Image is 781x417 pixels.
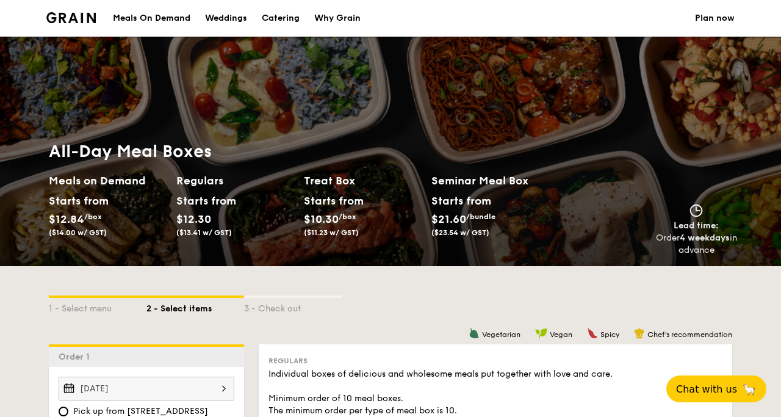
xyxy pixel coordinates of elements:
[176,172,294,189] h2: Regulars
[469,328,480,339] img: icon-vegetarian.fe4039eb.svg
[59,407,68,416] input: Pick up from [STREET_ADDRESS]
[46,12,96,23] img: Grain
[742,382,757,396] span: 🦙
[304,212,339,226] span: $10.30
[49,212,84,226] span: $12.84
[550,330,572,339] span: Vegan
[49,298,146,315] div: 1 - Select menu
[676,383,737,395] span: Chat with us
[244,298,342,315] div: 3 - Check out
[59,377,234,401] input: Event date
[431,212,466,226] span: $21.60
[49,172,167,189] h2: Meals on Demand
[482,330,520,339] span: Vegetarian
[634,328,645,339] img: icon-chef-hat.a58ddaea.svg
[687,204,705,217] img: icon-clock.2db775ea.svg
[655,232,737,256] div: Order in advance
[268,357,308,365] span: Regulars
[587,328,598,339] img: icon-spicy.37a8142b.svg
[304,228,359,237] span: ($11.23 w/ GST)
[84,212,102,221] span: /box
[466,212,495,221] span: /bundle
[176,228,232,237] span: ($13.41 w/ GST)
[600,330,619,339] span: Spicy
[339,212,356,221] span: /box
[431,192,491,210] div: Starts from
[176,192,231,210] div: Starts from
[46,12,96,23] a: Logotype
[49,228,107,237] span: ($14.00 w/ GST)
[674,220,719,231] span: Lead time:
[680,233,730,243] strong: 4 weekdays
[666,375,766,402] button: Chat with us🦙
[176,212,211,226] span: $12.30
[146,298,244,315] div: 2 - Select items
[304,192,358,210] div: Starts from
[59,352,95,362] span: Order 1
[431,172,559,189] h2: Seminar Meal Box
[304,172,422,189] h2: Treat Box
[49,192,103,210] div: Starts from
[535,328,547,339] img: icon-vegan.f8ff3823.svg
[431,228,489,237] span: ($23.54 w/ GST)
[647,330,732,339] span: Chef's recommendation
[268,368,722,417] div: Individual boxes of delicious and wholesome meals put together with love and care. Minimum order ...
[49,140,559,162] h1: All-Day Meal Boxes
